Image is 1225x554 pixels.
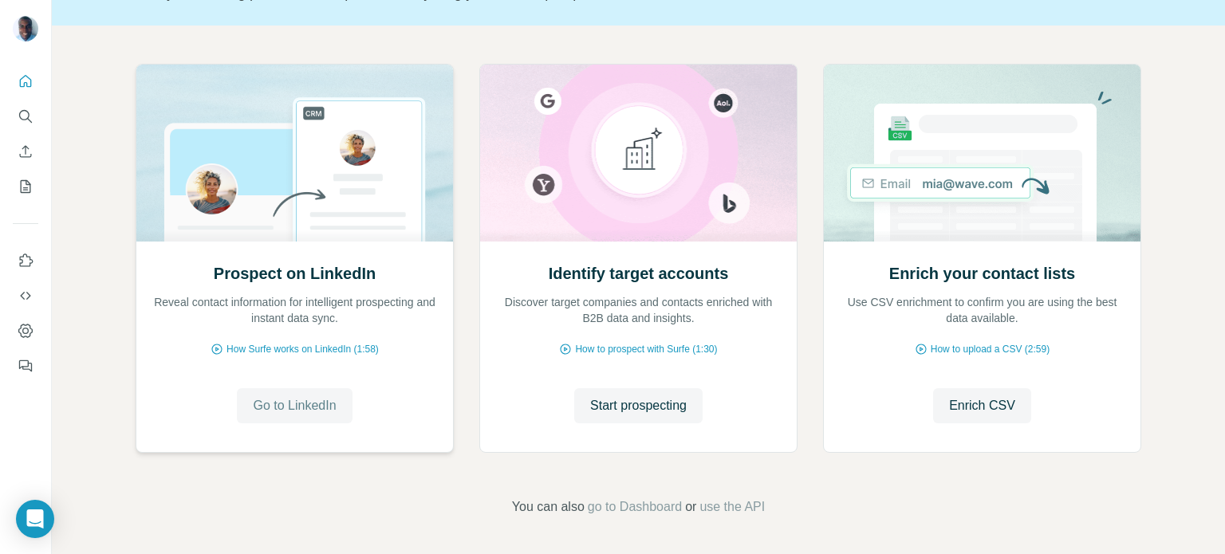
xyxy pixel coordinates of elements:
img: Avatar [13,16,38,41]
span: How Surfe works on LinkedIn (1:58) [226,342,379,356]
button: use the API [699,497,765,517]
span: You can also [512,497,585,517]
button: Go to LinkedIn [237,388,352,423]
p: Discover target companies and contacts enriched with B2B data and insights. [496,294,781,326]
div: Open Intercom Messenger [16,500,54,538]
button: My lists [13,172,38,201]
button: Quick start [13,67,38,96]
button: go to Dashboard [588,497,682,517]
img: Identify target accounts [479,65,798,242]
button: Use Surfe API [13,281,38,310]
p: Reveal contact information for intelligent prospecting and instant data sync. [152,294,437,326]
button: Dashboard [13,316,38,345]
button: Use Surfe on LinkedIn [13,246,38,275]
span: How to prospect with Surfe (1:30) [575,342,717,356]
button: Search [13,102,38,131]
button: Feedback [13,352,38,380]
button: Enrich CSV [13,137,38,166]
img: Enrich your contact lists [823,65,1141,242]
span: or [685,497,696,517]
h2: Enrich your contact lists [889,262,1075,285]
button: Enrich CSV [933,388,1031,423]
h2: Identify target accounts [549,262,729,285]
img: Prospect on LinkedIn [136,65,454,242]
span: How to upload a CSV (2:59) [931,342,1050,356]
span: Go to LinkedIn [253,396,336,415]
p: Use CSV enrichment to confirm you are using the best data available. [840,294,1125,326]
span: Start prospecting [590,396,687,415]
button: Start prospecting [574,388,703,423]
span: Enrich CSV [949,396,1015,415]
h2: Prospect on LinkedIn [214,262,376,285]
